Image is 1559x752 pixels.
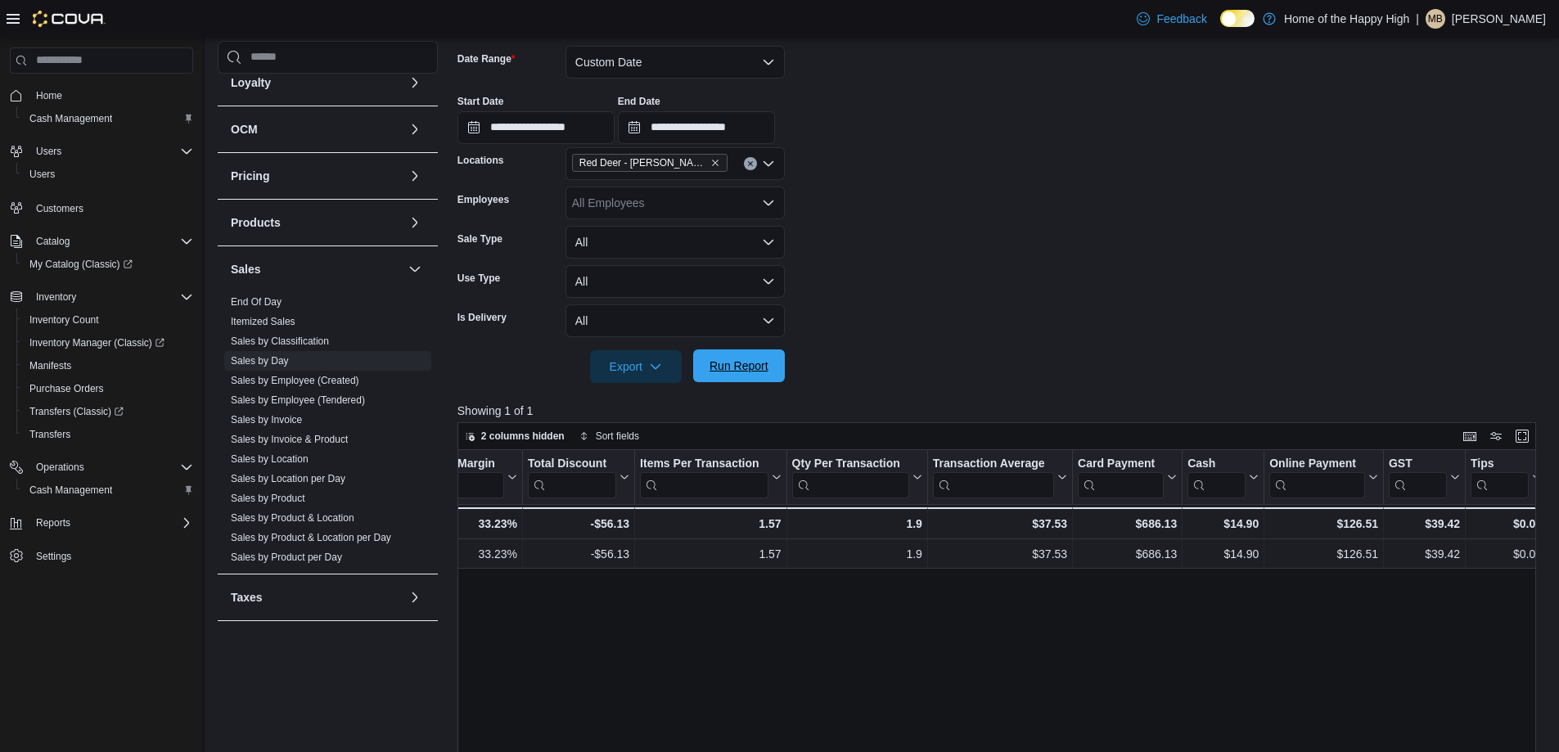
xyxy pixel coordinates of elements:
button: Products [231,214,402,231]
span: Sales by Classification [231,335,329,348]
img: Cova [33,11,106,27]
button: Run Report [693,349,785,382]
span: MB [1428,9,1443,29]
span: My Catalog (Classic) [29,258,133,271]
div: $14.90 [1187,544,1259,564]
button: Open list of options [762,196,775,209]
button: Tips [1471,457,1542,498]
button: Customers [3,196,200,219]
button: Pricing [405,166,425,186]
label: Start Date [457,95,504,108]
button: Card Payment [1078,457,1177,498]
button: Users [3,140,200,163]
span: Sort fields [596,430,639,443]
p: Showing 1 of 1 [457,403,1548,419]
h3: Products [231,214,281,231]
span: Sales by Invoice & Product [231,433,348,446]
span: Inventory Manager (Classic) [29,336,164,349]
div: 33.23% [421,514,516,534]
span: Users [23,164,193,184]
button: Cash Management [16,107,200,130]
button: Home [3,83,200,107]
button: Operations [29,457,91,477]
span: Inventory [36,290,76,304]
button: Reports [3,511,200,534]
button: Cash Management [16,479,200,502]
span: Dark Mode [1220,27,1221,28]
a: Sales by Location [231,453,309,465]
button: Loyalty [231,74,402,91]
h3: Loyalty [231,74,271,91]
button: OCM [231,121,402,137]
div: Total Discount [528,457,616,472]
span: Itemized Sales [231,315,295,328]
input: Press the down key to open a popover containing a calendar. [457,111,615,144]
a: End Of Day [231,296,282,308]
span: Operations [36,461,84,474]
a: Sales by Product & Location [231,512,354,524]
div: 1.9 [791,544,921,564]
button: Inventory [3,286,200,308]
h3: OCM [231,121,258,137]
button: Users [29,142,68,161]
button: Operations [3,456,200,479]
div: Cash [1187,457,1246,472]
button: Reports [29,513,77,533]
div: 1.9 [791,514,921,534]
span: Operations [29,457,193,477]
button: 2 columns hidden [458,426,571,446]
label: Locations [457,154,504,167]
span: Cash Management [29,112,112,125]
p: [PERSON_NAME] [1452,9,1546,29]
button: Manifests [16,354,200,377]
a: Users [23,164,61,184]
span: Users [36,145,61,158]
button: Enter fullscreen [1512,426,1532,446]
input: Dark Mode [1220,10,1255,27]
span: Home [29,85,193,106]
h3: Sales [231,261,261,277]
h3: Pricing [231,168,269,184]
button: Catalog [29,232,76,251]
span: Transfers [23,425,193,444]
a: Inventory Count [23,310,106,330]
div: Sales [218,292,438,574]
div: $39.42 [1389,514,1460,534]
button: Export [590,350,682,383]
div: $14.90 [1187,514,1259,534]
label: Employees [457,193,509,206]
button: GST [1389,457,1460,498]
div: Card Payment [1078,457,1164,498]
a: Feedback [1130,2,1213,35]
span: Inventory Manager (Classic) [23,333,193,353]
a: Transfers (Classic) [23,402,130,421]
span: Sales by Product & Location per Day [231,531,391,544]
button: Transfers [16,423,200,446]
span: Sales by Location per Day [231,472,345,485]
button: Pricing [231,168,402,184]
span: Inventory [29,287,193,307]
button: Taxes [405,588,425,607]
button: Catalog [3,230,200,253]
div: Gross Margin [421,457,503,472]
div: $0.00 [1471,544,1542,564]
div: Qty Per Transaction [791,457,908,472]
div: Card Payment [1078,457,1164,472]
span: Transfers (Classic) [29,405,124,418]
span: Transfers [29,428,70,441]
span: Purchase Orders [29,382,104,395]
button: OCM [405,119,425,139]
p: Home of the Happy High [1284,9,1409,29]
label: Sale Type [457,232,502,245]
span: Sales by Day [231,354,289,367]
div: GST [1389,457,1447,472]
span: Red Deer - [PERSON_NAME] Place - Fire & Flower [579,155,707,171]
a: My Catalog (Classic) [16,253,200,276]
a: Sales by Invoice [231,414,302,426]
div: Transaction Average [933,457,1054,498]
span: Settings [29,546,193,566]
nav: Complex example [10,77,193,610]
div: 1.57 [640,514,782,534]
a: Sales by Invoice & Product [231,434,348,445]
span: Settings [36,550,71,563]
